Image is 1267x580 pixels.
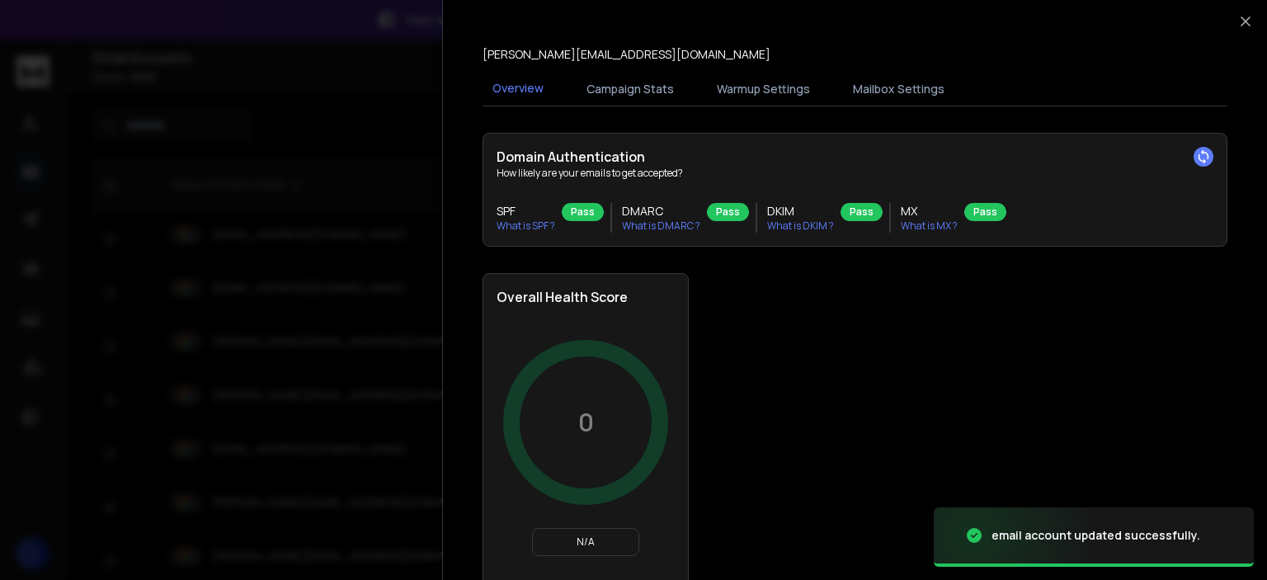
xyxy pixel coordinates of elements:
button: Overview [483,70,553,108]
p: N/A [539,535,632,549]
div: Pass [562,203,604,221]
h2: Overall Health Score [497,287,675,307]
p: [PERSON_NAME][EMAIL_ADDRESS][DOMAIN_NAME] [483,46,770,63]
button: Warmup Settings [707,71,820,107]
h2: Domain Authentication [497,147,1213,167]
p: What is DKIM ? [767,219,834,233]
button: Mailbox Settings [843,71,954,107]
div: Pass [841,203,883,221]
p: How likely are your emails to get accepted? [497,167,1213,180]
p: 0 [578,408,594,437]
p: What is SPF ? [497,219,555,233]
p: What is DMARC ? [622,219,700,233]
button: Campaign Stats [577,71,684,107]
h3: DKIM [767,203,834,219]
h3: SPF [497,203,555,219]
h3: DMARC [622,203,700,219]
div: Pass [707,203,749,221]
p: What is MX ? [901,219,958,233]
div: Pass [964,203,1006,221]
h3: MX [901,203,958,219]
